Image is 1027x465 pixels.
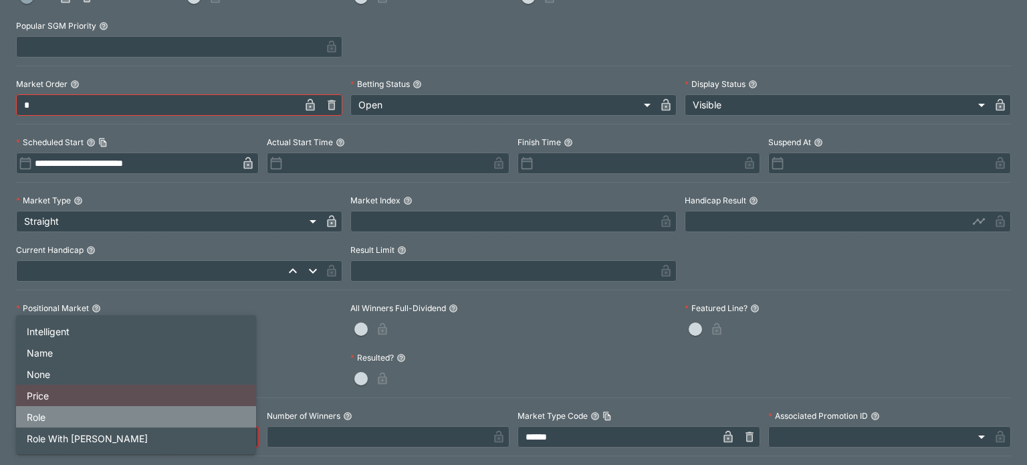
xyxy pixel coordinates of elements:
li: Role [16,406,256,428]
li: Name [16,342,256,363]
li: Intelligent [16,320,256,342]
li: Price [16,385,256,406]
li: None [16,363,256,385]
li: Role With [PERSON_NAME] [16,428,256,449]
